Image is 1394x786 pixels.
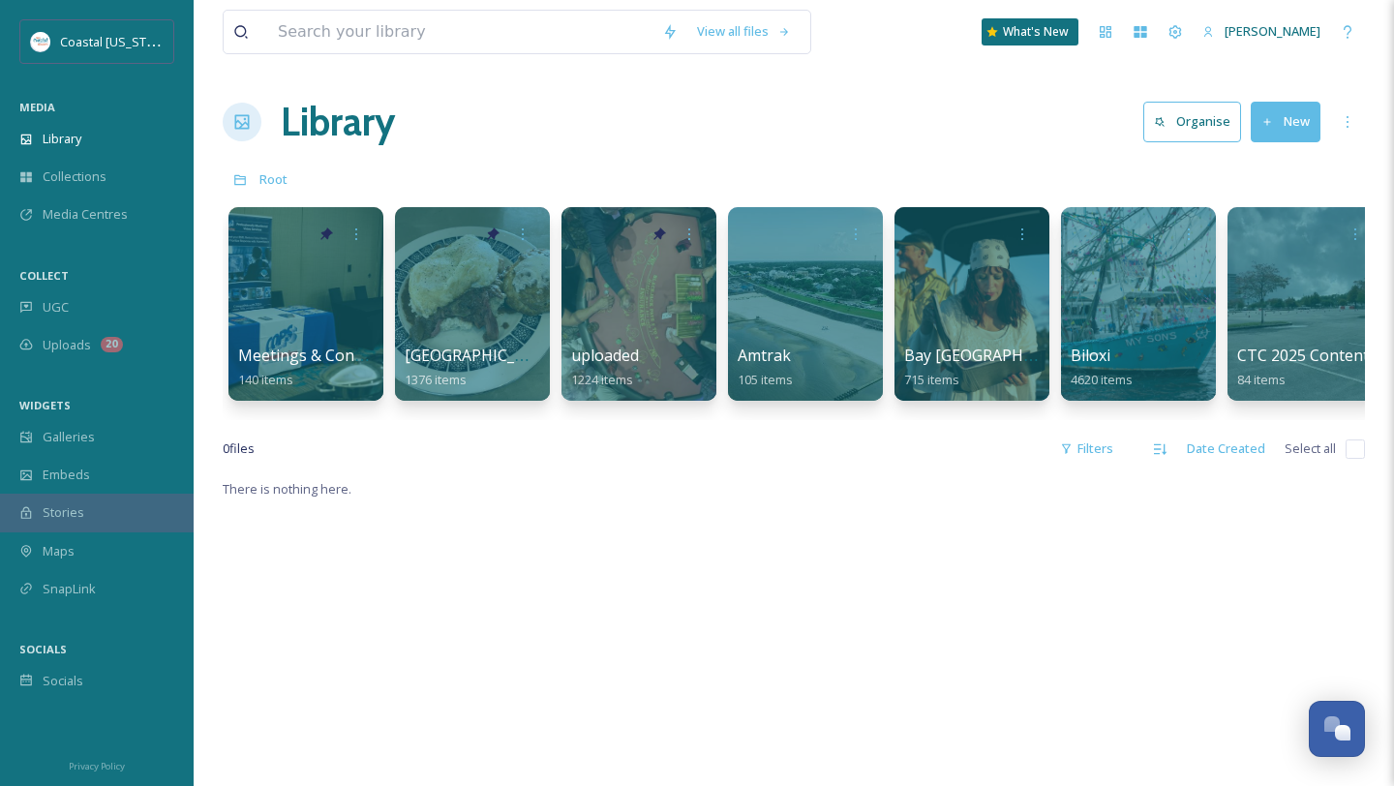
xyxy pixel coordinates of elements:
span: [PERSON_NAME] [1225,22,1320,40]
span: SOCIALS [19,642,67,656]
a: Bay [GEOGRAPHIC_DATA]715 items [904,347,1091,388]
span: Galleries [43,428,95,446]
span: Library [43,130,81,148]
span: Uploads [43,336,91,354]
a: Amtrak105 items [738,347,793,388]
span: uploaded [571,345,639,366]
span: Privacy Policy [69,760,125,772]
span: 4620 items [1071,371,1133,388]
span: SnapLink [43,580,96,598]
span: Biloxi [1071,345,1110,366]
span: MEDIA [19,100,55,114]
div: 20 [101,337,123,352]
span: Socials [43,672,83,690]
span: CTC 2025 Content [1237,345,1369,366]
a: Privacy Policy [69,753,125,776]
span: Meetings & Conventions [238,345,417,366]
span: Maps [43,542,75,560]
span: WIDGETS [19,398,71,412]
span: Media Centres [43,205,128,224]
span: 84 items [1237,371,1286,388]
input: Search your library [268,11,652,53]
span: Root [259,170,288,188]
span: 105 items [738,371,793,388]
div: Date Created [1177,430,1275,468]
span: There is nothing here. [223,480,351,498]
span: COLLECT [19,268,69,283]
a: CTC 2025 Content84 items [1237,347,1369,388]
a: [PERSON_NAME] [1193,13,1330,50]
a: [GEOGRAPHIC_DATA]1376 items [405,347,561,388]
a: Biloxi4620 items [1071,347,1133,388]
a: Library [281,93,395,151]
span: Stories [43,503,84,522]
span: 715 items [904,371,959,388]
div: Filters [1050,430,1123,468]
a: Root [259,167,288,191]
button: Open Chat [1309,701,1365,757]
span: [GEOGRAPHIC_DATA] [405,345,561,366]
button: New [1251,102,1320,141]
span: 0 file s [223,439,255,458]
span: Embeds [43,466,90,484]
a: uploaded1224 items [571,347,639,388]
span: Bay [GEOGRAPHIC_DATA] [904,345,1091,366]
button: Organise [1143,102,1241,141]
a: Meetings & Conventions140 items [238,347,417,388]
img: download%20%281%29.jpeg [31,32,50,51]
span: Amtrak [738,345,791,366]
a: What's New [982,18,1078,45]
span: UGC [43,298,69,317]
span: Collections [43,167,106,186]
a: View all files [687,13,801,50]
span: 1224 items [571,371,633,388]
span: 140 items [238,371,293,388]
span: Coastal [US_STATE] [60,32,171,50]
span: 1376 items [405,371,467,388]
span: Select all [1285,439,1336,458]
